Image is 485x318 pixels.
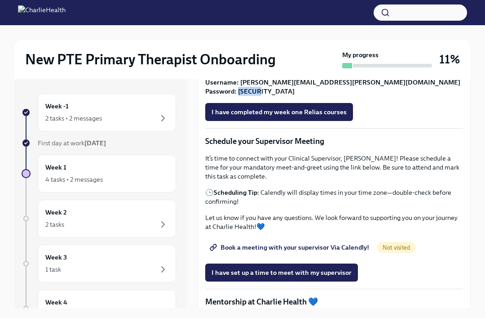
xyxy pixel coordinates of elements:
[45,265,61,274] div: 1 task
[45,297,67,307] h6: Week 4
[45,114,102,123] div: 2 tasks • 2 messages
[205,136,463,147] p: Schedule your Supervisor Meeting
[45,175,103,184] div: 4 tasks • 2 messages
[205,213,463,231] p: Let us know if you have any questions. We look forward to supporting you on your journey at Charl...
[205,238,375,256] a: Book a meeting with your supervisor Via Calendly!
[214,188,257,197] strong: Scheduling Tip
[205,188,463,206] p: 🕒 : Calendly will display times in your time zone—double-check before confirming!
[205,154,463,181] p: It’s time to connect with your Clinical Supervisor, [PERSON_NAME]! Please schedule a time for you...
[205,296,463,307] p: Mentorship at Charlie Health 💙
[45,162,66,172] h6: Week 1
[212,107,347,116] span: I have completed my week one Relias courses
[18,5,66,20] img: CharlieHealth
[212,268,352,277] span: I have set up a time to meet with my supervisor
[377,244,415,251] span: Not visited
[342,50,379,59] strong: My progress
[45,220,64,229] div: 2 tasks
[22,94,176,131] a: Week -12 tasks • 2 messages
[22,139,176,148] a: First day at work[DATE]
[205,69,463,96] p: 🎓
[25,50,276,68] h2: New PTE Primary Therapist Onboarding
[22,155,176,193] a: Week 14 tasks • 2 messages
[45,101,69,111] h6: Week -1
[205,103,353,121] button: I have completed my week one Relias courses
[45,207,67,217] h6: Week 2
[439,51,460,67] h3: 11%
[22,245,176,282] a: Week 31 task
[205,264,358,282] button: I have set up a time to meet with my supervisor
[22,200,176,237] a: Week 22 tasks
[84,139,106,147] strong: [DATE]
[45,252,67,262] h6: Week 3
[212,243,369,252] span: Book a meeting with your supervisor Via Calendly!
[38,139,106,147] span: First day at work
